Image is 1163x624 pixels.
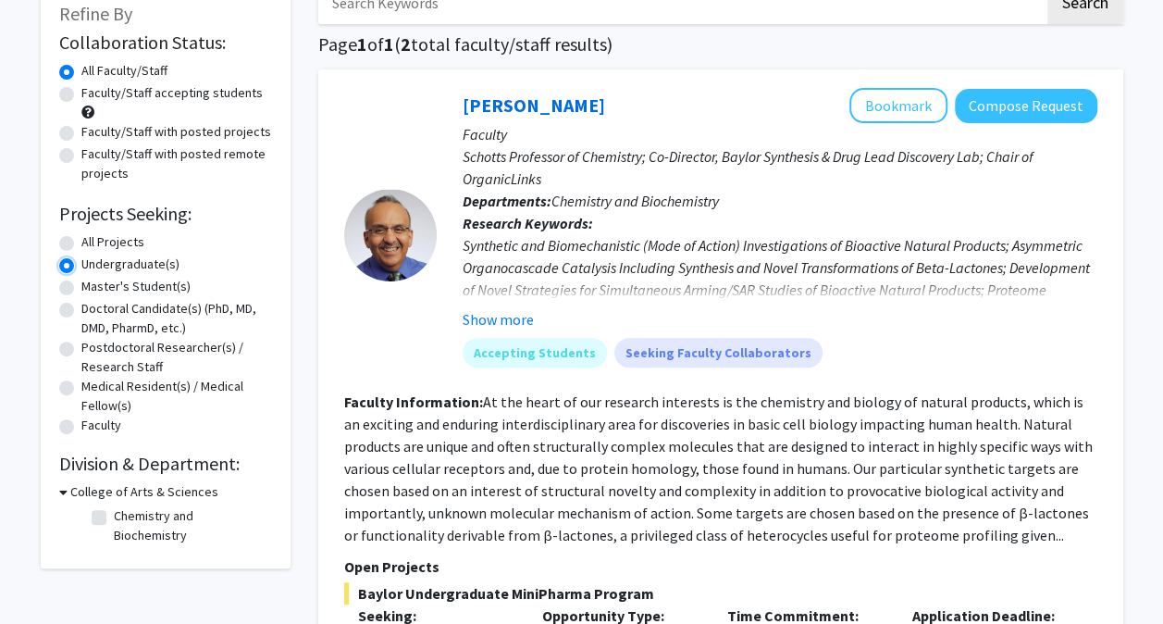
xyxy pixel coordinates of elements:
[344,393,1093,544] fg-read-more: At the heart of our research interests is the chemistry and biology of natural products, which is...
[463,308,534,331] button: Show more
[114,506,267,545] label: Chemistry and Biochemistry
[81,338,272,377] label: Postdoctoral Researcher(s) / Research Staff
[463,123,1097,145] p: Faculty
[81,83,263,103] label: Faculty/Staff accepting students
[551,192,719,210] span: Chemistry and Biochemistry
[81,232,144,252] label: All Projects
[463,234,1097,323] div: Synthetic and Biomechanistic (Mode of Action) Investigations of Bioactive Natural Products; Asymm...
[81,122,271,142] label: Faculty/Staff with posted projects
[81,277,191,296] label: Master's Student(s)
[81,144,272,183] label: Faculty/Staff with posted remote projects
[344,393,483,411] b: Faculty Information:
[401,32,411,56] span: 2
[344,582,1097,605] span: Baylor Undergraduate MiniPharma Program
[463,192,551,210] b: Departments:
[318,33,1123,56] h1: Page of ( total faculty/staff results)
[463,214,593,232] b: Research Keywords:
[70,482,218,502] h3: College of Arts & Sciences
[59,203,272,225] h2: Projects Seeking:
[59,31,272,54] h2: Collaboration Status:
[463,94,605,117] a: [PERSON_NAME]
[81,377,272,416] label: Medical Resident(s) / Medical Fellow(s)
[59,2,132,25] span: Refine By
[849,88,947,123] button: Add Daniel Romo to Bookmarks
[955,89,1097,123] button: Compose Request to Daniel Romo
[357,32,367,56] span: 1
[14,541,79,610] iframe: Chat
[344,555,1097,578] p: Open Projects
[81,299,272,338] label: Doctoral Candidate(s) (PhD, MD, DMD, PharmD, etc.)
[384,32,394,56] span: 1
[81,255,179,274] label: Undergraduate(s)
[81,416,121,435] label: Faculty
[614,338,823,368] mat-chip: Seeking Faculty Collaborators
[81,61,167,81] label: All Faculty/Staff
[463,338,607,368] mat-chip: Accepting Students
[463,145,1097,190] p: Schotts Professor of Chemistry; Co-Director, Baylor Synthesis & Drug Lead Discovery Lab; Chair of...
[59,453,272,475] h2: Division & Department:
